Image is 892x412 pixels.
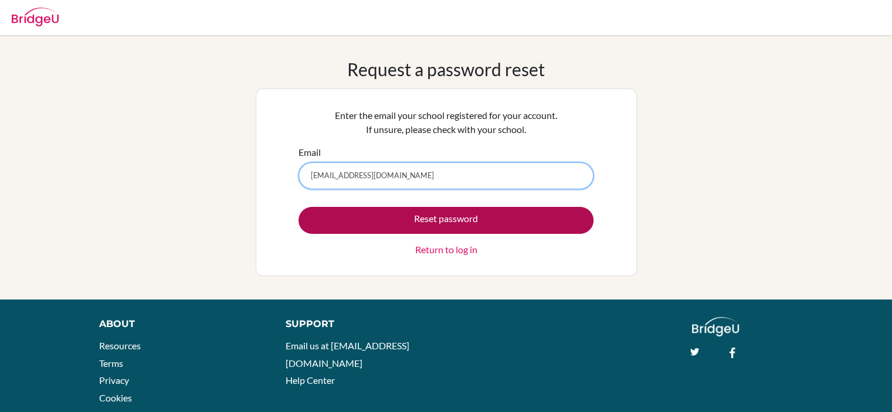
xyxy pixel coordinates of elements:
[286,340,409,369] a: Email us at [EMAIL_ADDRESS][DOMAIN_NAME]
[99,392,132,403] a: Cookies
[286,374,335,386] a: Help Center
[99,317,259,331] div: About
[347,59,545,80] h1: Request a password reset
[12,8,59,26] img: Bridge-U
[692,317,740,336] img: logo_white@2x-f4f0deed5e89b7ecb1c2cc34c3e3d731f90f0f143d5ea2071677605dd97b5244.png
[299,108,593,137] p: Enter the email your school registered for your account. If unsure, please check with your school.
[99,374,129,386] a: Privacy
[415,243,477,257] a: Return to log in
[299,207,593,234] button: Reset password
[299,145,321,159] label: Email
[99,357,123,369] a: Terms
[286,317,433,331] div: Support
[99,340,141,351] a: Resources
